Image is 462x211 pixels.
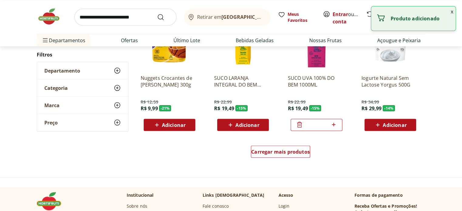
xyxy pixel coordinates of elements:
a: Meus Favoritos [278,11,316,23]
a: Último Lote [173,36,200,44]
button: Adicionar [217,119,269,131]
a: Açougue e Peixaria [377,36,421,44]
a: SUCO UVA 100% DO BEM 1000ML [288,74,345,88]
span: Adicionar [235,122,259,127]
button: Preço [37,114,128,131]
button: Marca [37,97,128,114]
span: Departamento [44,68,80,74]
span: R$ 22,99 [214,99,232,105]
span: Adicionar [162,122,186,127]
p: Links [DEMOGRAPHIC_DATA] [203,192,265,198]
span: R$ 19,49 [214,105,234,111]
button: Menu [42,33,49,47]
p: Formas de pagamento [354,192,426,198]
button: Adicionar [144,119,195,131]
button: Categoria [37,80,128,97]
button: Adicionar [364,119,416,131]
span: ou [333,10,360,25]
a: Nuggets Crocantes de [PERSON_NAME] 300g [141,74,198,88]
button: Submit Search [157,13,172,21]
span: Categoria [44,85,68,91]
span: - 14 % [383,105,395,111]
span: - 15 % [309,105,321,111]
span: Marca [44,102,60,108]
span: Meus Favoritos [288,11,316,23]
span: R$ 19,49 [288,105,308,111]
span: - 21 % [159,105,171,111]
span: R$ 9,99 [141,105,158,111]
button: Fechar notificação [448,6,456,17]
span: Departamentos [42,33,85,47]
span: - 15 % [235,105,248,111]
img: Hortifruti [37,7,67,26]
button: Departamento [37,62,128,79]
span: R$ 12,59 [141,99,158,105]
p: Produto adicionado [391,15,451,22]
img: Hortifruti [37,192,67,210]
b: [GEOGRAPHIC_DATA]/[GEOGRAPHIC_DATA] [221,13,324,20]
a: Sobre nós [127,203,147,209]
a: Iogurte Natural Sem Lactose Yorgus 500G [361,74,419,88]
a: Criar conta [333,11,366,25]
h3: Receba Ofertas e Promoções! [354,203,417,209]
span: Carregar mais produtos [251,149,310,154]
span: R$ 34,99 [361,99,379,105]
a: Ofertas [121,36,138,44]
p: Acesso [279,192,293,198]
span: Preço [44,120,58,126]
span: R$ 29,99 [361,105,382,111]
a: SUCO LARANJA INTEGRAL DO BEM 1000ML [214,74,272,88]
a: Entrar [333,11,348,17]
a: Fale conosco [203,203,229,209]
a: Bebidas Geladas [236,36,274,44]
span: Retirar em [197,14,264,19]
button: Retirar em[GEOGRAPHIC_DATA]/[GEOGRAPHIC_DATA] [184,9,271,26]
p: Institucional [127,192,154,198]
a: Carregar mais produtos [251,145,310,160]
h2: Filtros [37,49,128,61]
span: Adicionar [383,122,406,127]
input: search [74,9,176,26]
a: Login [279,203,290,209]
a: Nossas Frutas [309,36,342,44]
span: R$ 22,99 [288,99,305,105]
